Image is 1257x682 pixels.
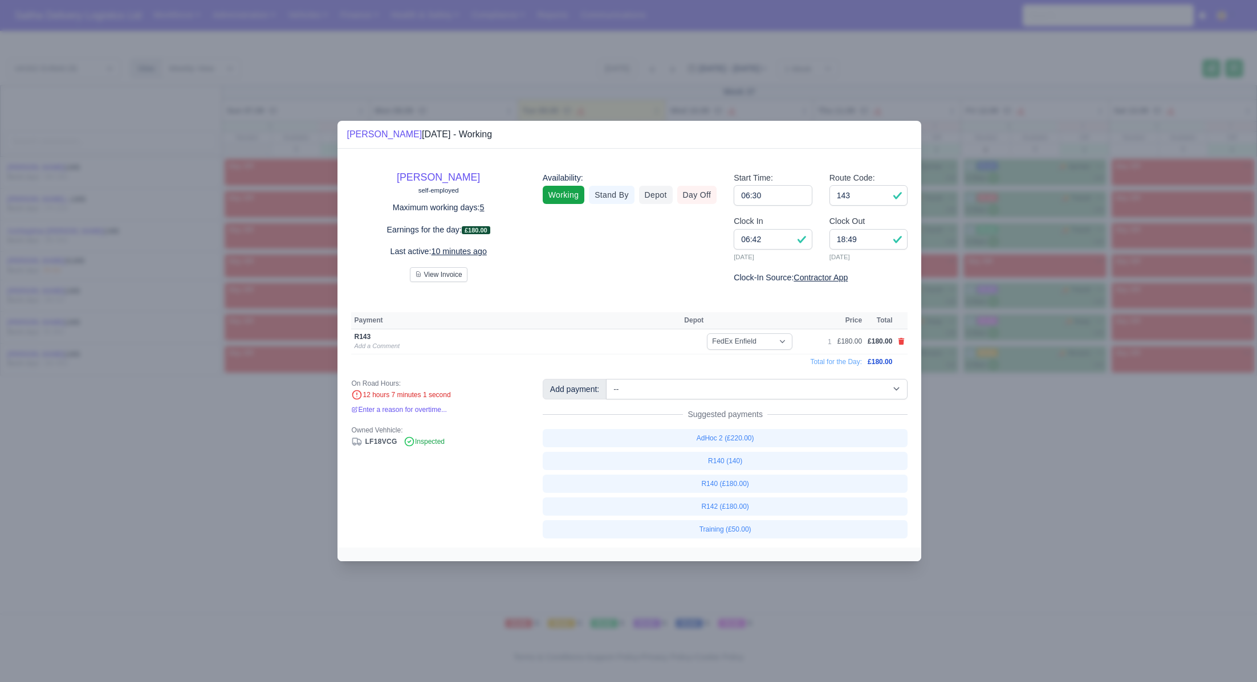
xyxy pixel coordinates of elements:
span: £180.00 [868,358,892,366]
span: Inspected [404,438,445,446]
p: Last active: [351,245,525,258]
span: Total for the Day: [810,358,862,366]
a: AdHoc 2 (£220.00) [543,429,908,447]
p: Earnings for the day: [351,223,525,236]
a: Stand By [589,186,634,204]
div: Owned Vehhicle: [351,426,525,435]
td: £180.00 [835,329,865,354]
div: Clock-In Source: [734,271,908,284]
span: £180.00 [462,226,490,235]
div: 1 [828,337,832,346]
a: Enter a reason for overtime... [351,406,446,414]
u: Contractor App [794,273,848,282]
small: [DATE] [734,252,812,262]
div: 12 hours 7 minutes 1 second [351,390,525,401]
p: Maximum working days: [351,201,525,214]
label: Start Time: [734,171,773,185]
label: Route Code: [829,171,875,185]
th: Total [865,312,895,329]
span: £180.00 [868,337,892,345]
a: [PERSON_NAME] [397,171,480,183]
iframe: Chat Widget [1200,627,1257,682]
a: Working [543,186,584,204]
label: Clock In [734,215,763,228]
div: [DATE] - Working [347,128,492,141]
th: Payment [351,312,681,329]
small: [DATE] [829,252,908,262]
a: [PERSON_NAME] [347,129,422,139]
u: 5 [480,203,485,212]
button: View Invoice [410,267,467,282]
th: Price [835,312,865,329]
a: Depot [639,186,673,204]
div: R143 [354,332,611,341]
u: 10 minutes ago [431,247,486,256]
a: Training (£50.00) [543,520,908,538]
a: R142 (£180.00) [543,497,908,516]
a: R140 (140) [543,452,908,470]
label: Clock Out [829,215,865,228]
div: Availability: [543,171,717,185]
div: Add payment: [543,379,607,399]
small: self-employed [418,187,459,194]
span: Suggested payments [683,409,767,420]
th: Depot [681,312,825,329]
a: Add a Comment [354,342,399,349]
a: R140 (£180.00) [543,475,908,493]
a: LF18VCG [351,438,397,446]
a: Day Off [677,186,717,204]
div: On Road Hours: [351,379,525,388]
